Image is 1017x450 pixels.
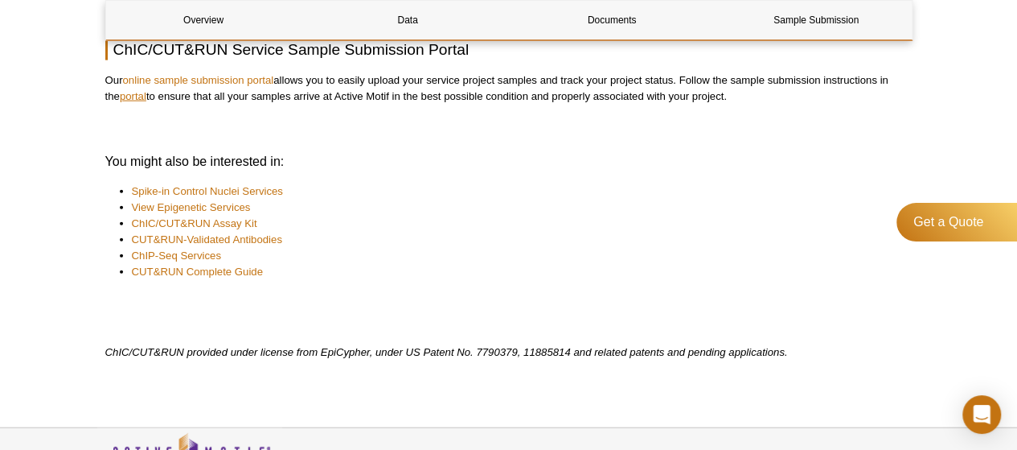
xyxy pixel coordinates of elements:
a: online sample submission portal [122,74,273,86]
a: portal [120,90,146,102]
a: ChIP-Seq Services [132,248,221,264]
em: ChIC/CUT&RUN provided under license from EpiCypher, under US Patent No. 7790379, 11885814 and rel... [105,346,788,358]
p: Our allows you to easily upload your service project samples and track your project status. Follo... [105,72,912,105]
div: Open Intercom Messenger [962,395,1001,434]
a: Get a Quote [896,203,1017,242]
a: Documents [515,1,710,39]
a: Overview [106,1,301,39]
h2: ChIC/CUT&RUN Service Sample Submission Portal [105,39,912,60]
a: Spike-in Control Nuclei Services [132,184,283,200]
a: Sample Submission [719,1,914,39]
h3: You might also be interested in: [105,152,912,171]
a: CUT&RUN Complete Guide [132,264,263,280]
a: Data [310,1,506,39]
a: ChIC/CUT&RUN Assay Kit [132,216,257,232]
a: View Epigenetic Services [132,200,251,216]
a: CUT&RUN-Validated Antibodies [132,232,282,248]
